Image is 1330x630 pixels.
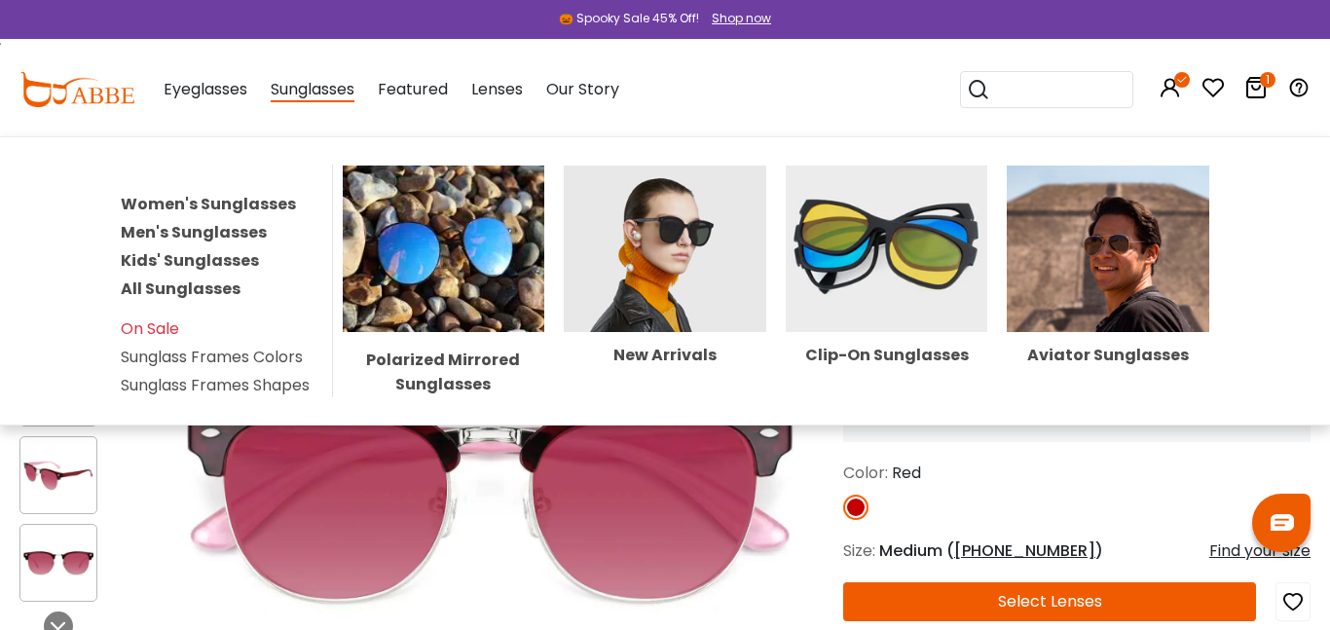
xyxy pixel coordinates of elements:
[1007,348,1209,363] div: Aviator Sunglasses
[121,317,179,340] a: On Sale
[546,78,619,100] span: Our Story
[121,278,240,300] a: All Sunglasses
[843,462,888,484] span: Color:
[121,249,259,272] a: Kids' Sunglasses
[343,166,545,333] img: Polarized Mirrored
[19,72,134,107] img: abbeglasses.com
[1007,237,1209,363] a: Aviator Sunglasses
[892,462,921,484] span: Red
[712,10,771,27] div: Shop now
[471,78,523,100] span: Lenses
[1244,80,1268,102] a: 1
[843,539,875,562] span: Size:
[20,544,96,582] img: Giveny Red TR Sunglasses , NosePads Frames from ABBE Glasses
[343,237,545,396] a: Polarized Mirrored Sunglasses
[786,166,988,333] img: Clip-On Sunglasses
[786,237,988,363] a: Clip-On Sunglasses
[1209,539,1311,563] div: Find your size
[20,457,96,495] img: Giveny Red TR Sunglasses , NosePads Frames from ABBE Glasses
[954,539,1095,562] span: [PHONE_NUMBER]
[343,348,545,396] div: Polarized Mirrored Sunglasses
[121,374,310,396] a: Sunglass Frames Shapes
[564,166,766,333] img: New Arrivals
[1271,514,1294,531] img: chat
[164,78,247,100] span: Eyeglasses
[702,10,771,26] a: Shop now
[378,78,448,100] span: Featured
[879,539,1103,562] span: Medium ( )
[121,193,296,215] a: Women's Sunglasses
[843,582,1256,621] button: Select Lenses
[1260,72,1275,88] i: 1
[786,348,988,363] div: Clip-On Sunglasses
[121,346,303,368] a: Sunglass Frames Colors
[271,78,354,102] span: Sunglasses
[564,348,766,363] div: New Arrivals
[1007,166,1209,333] img: Aviator Sunglasses
[564,237,766,363] a: New Arrivals
[559,10,699,27] div: 🎃 Spooky Sale 45% Off!
[121,221,267,243] a: Men's Sunglasses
